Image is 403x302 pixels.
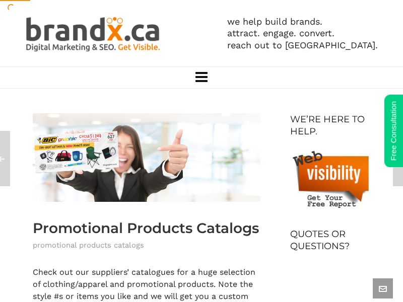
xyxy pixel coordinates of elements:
h4: We’re Here To Help. [290,113,377,137]
h4: Quotes Or Questions? [290,228,377,252]
h1: Promotional Products Catalogs [33,219,260,237]
a: Navigation [25,67,378,88]
img: We're here to help you succeed. Get started! [290,147,377,208]
img: Edmonton SEO. SEM. Web Design. Print. Brandx Digital Marketing & SEO [25,15,162,51]
a: promotional products catalogs [33,241,144,250]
